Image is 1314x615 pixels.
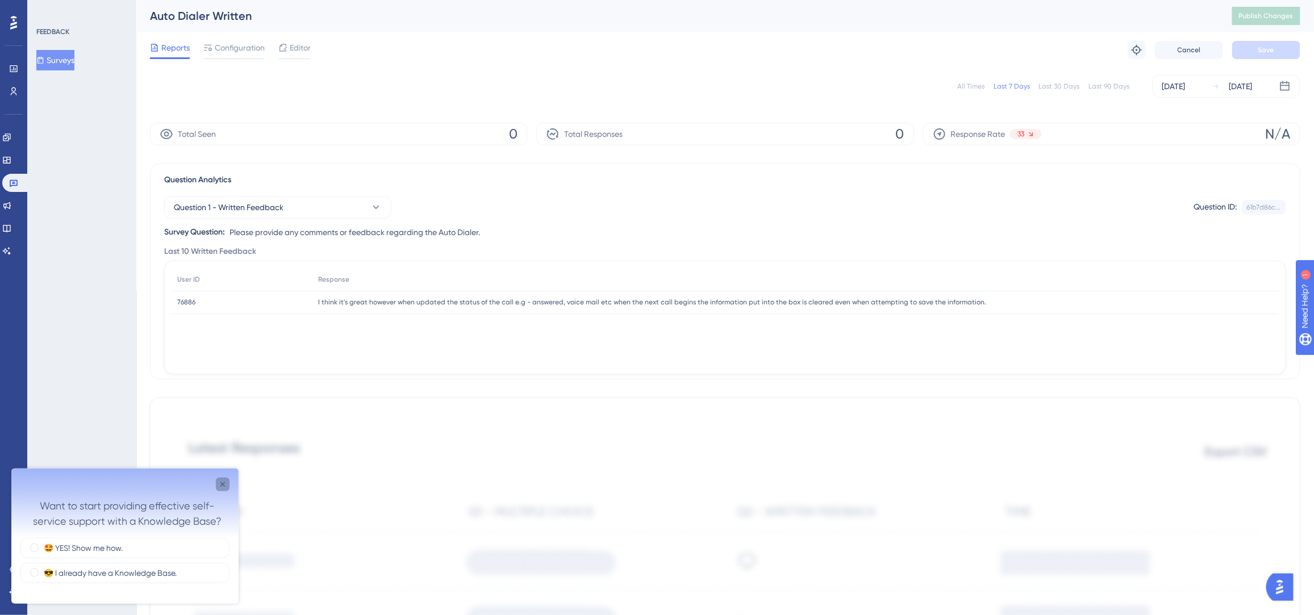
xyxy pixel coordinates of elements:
button: Publish Changes [1232,7,1300,25]
span: I think it's great however when updated the status of the call e.g - answered, voice mail etc whe... [318,298,986,307]
iframe: UserGuiding AI Assistant Launcher [1266,570,1300,604]
span: 0 [509,125,518,143]
div: 1 [79,6,82,15]
button: Cancel [1155,41,1223,59]
div: Last 90 Days [1089,82,1130,91]
span: Need Help? [27,3,71,16]
span: Response [318,275,349,284]
span: 33 [1018,129,1025,139]
button: Surveys [36,50,74,70]
span: Save [1258,45,1274,55]
div: Question ID: [1194,200,1237,215]
span: Cancel [1178,45,1201,55]
span: Question 1 - Written Feedback [174,200,283,214]
span: Configuration [215,41,265,55]
span: Total Seen [178,127,216,141]
span: User ID [177,275,200,284]
div: 61b7d86c... [1247,203,1281,212]
div: FEEDBACK [36,27,69,36]
div: Last 30 Days [1039,82,1080,91]
span: Last 10 Written Feedback [164,245,256,258]
div: Survey Question: [164,225,225,239]
span: Response Rate [951,127,1006,141]
div: Auto Dialer Written [150,8,1204,24]
span: 76886 [177,298,195,307]
button: Question 1 - Written Feedback [164,196,391,219]
span: 0 [896,125,904,143]
span: Please provide any comments or feedback regarding the Auto Dialer. [230,225,480,239]
div: Last 7 Days [994,82,1030,91]
span: Reports [161,41,190,55]
div: [DATE] [1229,80,1253,93]
span: Editor [290,41,311,55]
div: All Times [957,82,985,91]
button: Save [1232,41,1300,59]
span: N/A [1266,125,1291,143]
div: [DATE] [1162,80,1186,93]
span: Question Analytics [164,173,231,187]
iframe: UserGuiding Survey [11,468,239,604]
span: Total Responses [564,127,623,141]
span: Publish Changes [1239,11,1294,20]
